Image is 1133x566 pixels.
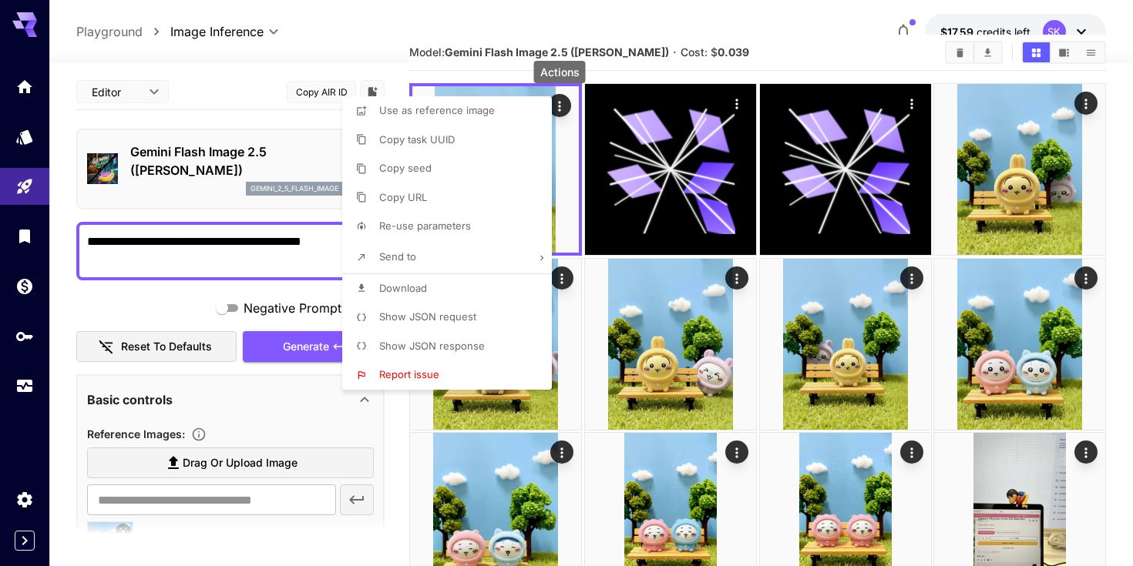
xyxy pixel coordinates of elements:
span: Show JSON request [379,310,476,323]
span: Copy seed [379,162,432,174]
span: Copy task UUID [379,133,455,146]
span: Show JSON response [379,340,485,352]
span: Use as reference image [379,104,495,116]
div: Actions [534,61,586,83]
span: Re-use parameters [379,219,471,232]
span: Copy URL [379,191,427,203]
span: Download [379,282,427,294]
span: Send to [379,250,416,263]
span: Report issue [379,368,439,380]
